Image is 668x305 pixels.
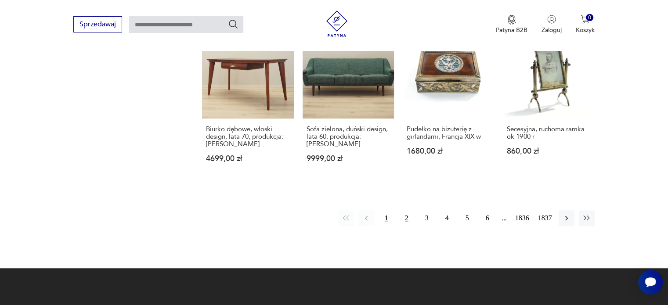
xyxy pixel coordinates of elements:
[206,155,289,162] p: 4699,00 zł
[536,210,554,226] button: 1837
[503,27,594,179] a: Secesyjna, ruchoma ramka ok 1900 rSecesyjna, ruchoma ramka ok 1900 r860,00 zł
[576,15,595,34] button: 0Koszyk
[507,147,590,155] p: 860,00 zł
[459,210,475,226] button: 5
[307,126,390,148] h3: Sofa zielona, duński design, lata 60, produkcja: [PERSON_NAME]
[439,210,455,226] button: 4
[576,26,595,34] p: Koszyk
[496,15,527,34] button: Patyna B2B
[586,14,593,22] div: 0
[324,11,350,37] img: Patyna - sklep z meblami i dekoracjami vintage
[407,147,490,155] p: 1680,00 zł
[507,126,590,140] h3: Secesyjna, ruchoma ramka ok 1900 r
[407,126,490,140] h3: Pudełko na biżuterię z girlandami, Francja XIX w
[307,155,390,162] p: 9999,00 zł
[73,16,122,32] button: Sprzedawaj
[399,210,415,226] button: 2
[513,210,531,226] button: 1836
[73,22,122,28] a: Sprzedawaj
[403,27,494,179] a: Pudełko na biżuterię z girlandami, Francja XIX wPudełko na biżuterię z girlandami, Francja XIX w1...
[581,15,589,24] img: Ikona koszyka
[228,19,238,29] button: Szukaj
[206,126,289,148] h3: Biurko dębowe, włoski design, lata 70, produkcja: [PERSON_NAME]
[303,27,394,179] a: Sofa zielona, duński design, lata 60, produkcja: DaniaSofa zielona, duński design, lata 60, produ...
[496,26,527,34] p: Patyna B2B
[542,26,562,34] p: Zaloguj
[419,210,435,226] button: 3
[379,210,394,226] button: 1
[638,270,663,294] iframe: Smartsupp widget button
[542,15,562,34] button: Zaloguj
[547,15,556,24] img: Ikonka użytkownika
[480,210,495,226] button: 6
[496,15,527,34] a: Ikona medaluPatyna B2B
[202,27,293,179] a: Biurko dębowe, włoski design, lata 70, produkcja: WłochyBiurko dębowe, włoski design, lata 70, pr...
[507,15,516,25] img: Ikona medalu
